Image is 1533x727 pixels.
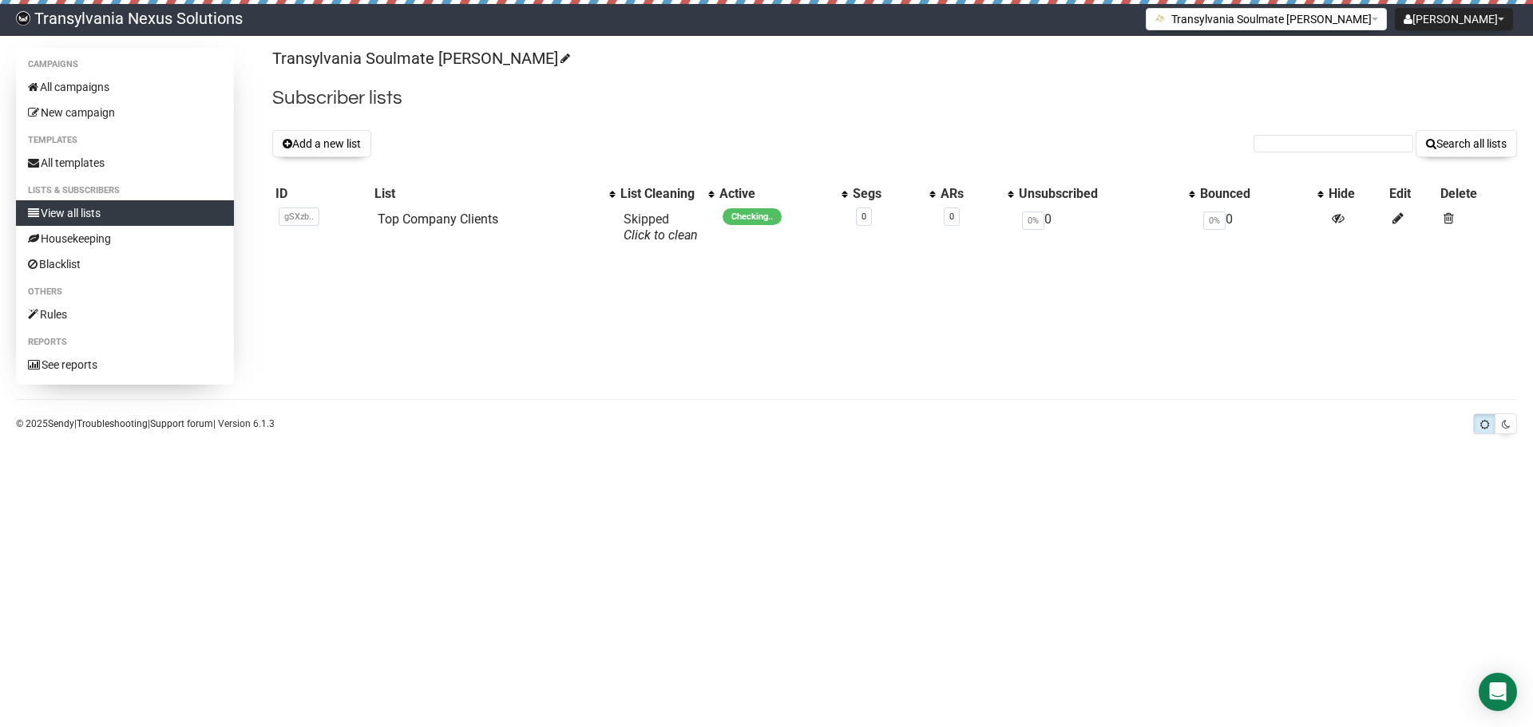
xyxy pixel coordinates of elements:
[1019,186,1181,202] div: Unsubscribed
[272,49,568,68] a: Transylvania Soulmate [PERSON_NAME]
[77,418,148,429] a: Troubleshooting
[16,352,234,377] a: See reports
[1389,186,1435,202] div: Edit
[1016,183,1197,205] th: Unsubscribed: No sort applied, activate to apply an ascending sort
[1416,130,1517,157] button: Search all lists
[16,200,234,226] a: View all lists
[1022,211,1044,230] span: 0%
[624,227,698,243] a: Click to clean
[272,183,371,205] th: ID: No sort applied, sorting is disabled
[937,183,1016,205] th: ARs: No sort applied, activate to apply an ascending sort
[16,226,234,251] a: Housekeeping
[1200,186,1309,202] div: Bounced
[16,131,234,150] li: Templates
[1395,8,1513,30] button: [PERSON_NAME]
[617,183,716,205] th: List Cleaning: No sort applied, activate to apply an ascending sort
[716,183,849,205] th: Active: No sort applied, activate to apply an ascending sort
[1197,183,1325,205] th: Bounced: No sort applied, activate to apply an ascending sort
[1440,186,1514,202] div: Delete
[1329,186,1383,202] div: Hide
[150,418,213,429] a: Support forum
[853,186,922,202] div: Segs
[371,183,617,205] th: List: No sort applied, activate to apply an ascending sort
[16,100,234,125] a: New campaign
[1016,205,1197,250] td: 0
[1386,183,1438,205] th: Edit: No sort applied, sorting is disabled
[374,186,601,202] div: List
[16,283,234,302] li: Others
[48,418,74,429] a: Sendy
[16,181,234,200] li: Lists & subscribers
[862,211,866,222] a: 0
[16,11,30,26] img: 586cc6b7d8bc403f0c61b981d947c989
[378,211,498,227] a: Top Company Clients
[279,207,319,226] span: gSXzb..
[16,333,234,352] li: Reports
[723,208,782,225] span: Checking..
[1203,211,1226,230] span: 0%
[1479,673,1517,711] div: Open Intercom Messenger
[719,186,833,202] div: Active
[620,186,700,202] div: List Cleaning
[272,84,1517,113] h2: Subscriber lists
[16,302,234,327] a: Rules
[16,251,234,277] a: Blacklist
[624,211,698,243] span: Skipped
[16,415,275,433] p: © 2025 | | | Version 6.1.3
[16,55,234,74] li: Campaigns
[941,186,1000,202] div: ARs
[1197,205,1325,250] td: 0
[275,186,368,202] div: ID
[949,211,954,222] a: 0
[16,150,234,176] a: All templates
[1155,12,1167,25] img: 1.png
[850,183,938,205] th: Segs: No sort applied, activate to apply an ascending sort
[272,130,371,157] button: Add a new list
[1146,8,1387,30] button: Transylvania Soulmate [PERSON_NAME]
[16,74,234,100] a: All campaigns
[1437,183,1517,205] th: Delete: No sort applied, sorting is disabled
[1325,183,1386,205] th: Hide: No sort applied, sorting is disabled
